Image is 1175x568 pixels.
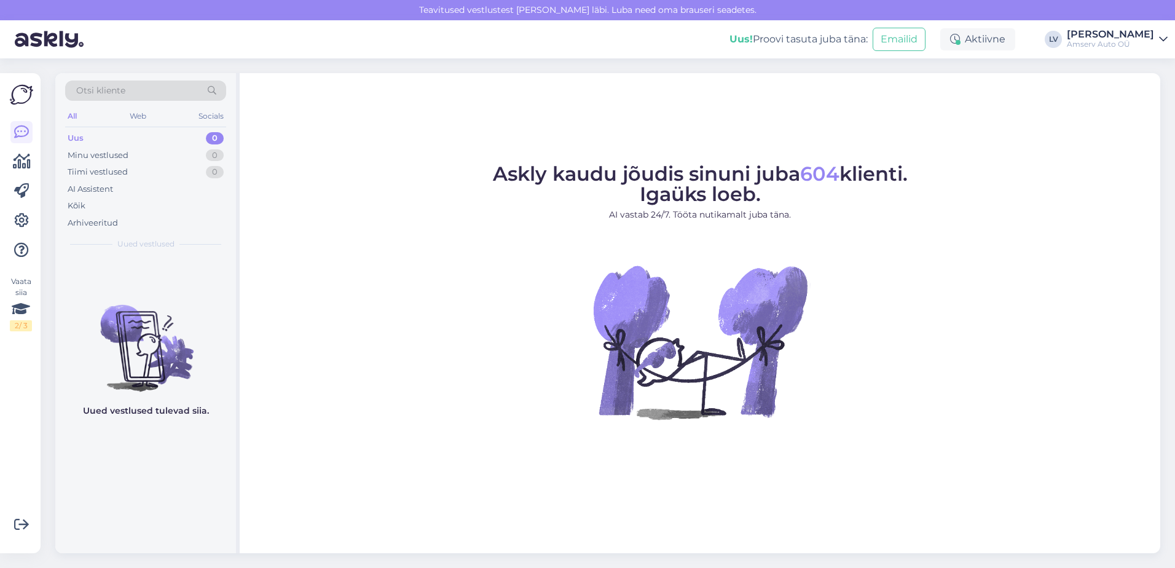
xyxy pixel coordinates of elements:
[940,28,1015,50] div: Aktiivne
[1067,39,1154,49] div: Amserv Auto OÜ
[1067,30,1154,39] div: [PERSON_NAME]
[68,132,84,144] div: Uus
[1045,31,1062,48] div: LV
[10,320,32,331] div: 2 / 3
[83,404,209,417] p: Uued vestlused tulevad siia.
[55,283,236,393] img: No chats
[68,200,85,212] div: Kõik
[65,108,79,124] div: All
[117,239,175,250] span: Uued vestlused
[76,84,125,97] span: Otsi kliente
[493,208,908,221] p: AI vastab 24/7. Tööta nutikamalt juba täna.
[206,132,224,144] div: 0
[196,108,226,124] div: Socials
[800,162,839,186] span: 604
[729,32,868,47] div: Proovi tasuta juba täna:
[10,83,33,106] img: Askly Logo
[1067,30,1168,49] a: [PERSON_NAME]Amserv Auto OÜ
[206,149,224,162] div: 0
[127,108,149,124] div: Web
[493,162,908,206] span: Askly kaudu jõudis sinuni juba klienti. Igaüks loeb.
[589,231,811,452] img: No Chat active
[729,33,753,45] b: Uus!
[68,149,128,162] div: Minu vestlused
[68,183,113,195] div: AI Assistent
[10,276,32,331] div: Vaata siia
[68,166,128,178] div: Tiimi vestlused
[68,217,118,229] div: Arhiveeritud
[873,28,925,51] button: Emailid
[206,166,224,178] div: 0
